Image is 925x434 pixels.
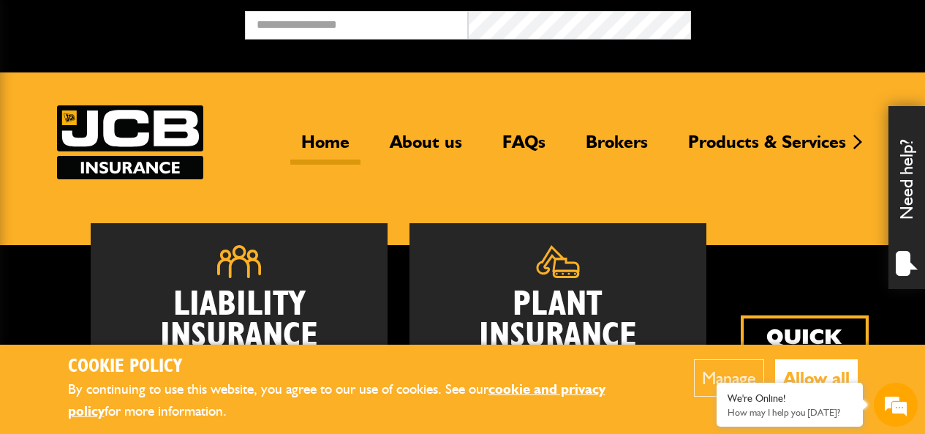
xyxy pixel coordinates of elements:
[888,106,925,289] div: Need help?
[728,392,852,405] div: We're Online!
[575,131,659,165] a: Brokers
[57,105,203,179] img: JCB Insurance Services logo
[431,289,684,352] h2: Plant Insurance
[491,131,556,165] a: FAQs
[68,378,649,423] p: By continuing to use this website, you agree to our use of cookies. See our for more information.
[775,359,858,397] button: Allow all
[728,407,852,418] p: How may I help you today?
[379,131,473,165] a: About us
[68,381,605,420] a: cookie and privacy policy
[677,131,857,165] a: Products & Services
[290,131,360,165] a: Home
[694,359,764,397] button: Manage
[68,356,649,378] h2: Cookie Policy
[113,289,366,360] h2: Liability Insurance
[57,105,203,179] a: JCB Insurance Services
[691,11,914,34] button: Broker Login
